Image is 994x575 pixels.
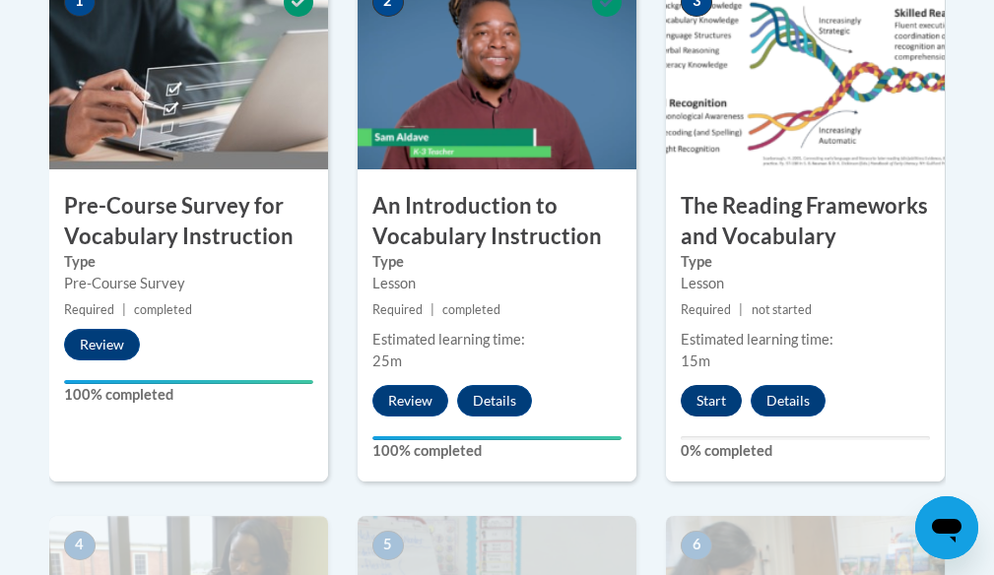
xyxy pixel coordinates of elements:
[64,384,313,406] label: 100% completed
[64,380,313,384] div: Your progress
[372,385,448,416] button: Review
[358,191,636,252] h3: An Introduction to Vocabulary Instruction
[681,385,742,416] button: Start
[49,191,328,252] h3: Pre-Course Survey for Vocabulary Instruction
[372,352,402,369] span: 25m
[64,302,114,317] span: Required
[751,385,826,416] button: Details
[681,352,710,369] span: 15m
[64,251,313,273] label: Type
[134,302,192,317] span: completed
[64,273,313,294] div: Pre-Course Survey
[915,496,978,559] iframe: Button to launch messaging window
[122,302,126,317] span: |
[681,302,731,317] span: Required
[681,440,930,462] label: 0% completed
[372,302,423,317] span: Required
[431,302,434,317] span: |
[681,531,712,560] span: 6
[457,385,532,416] button: Details
[681,273,930,294] div: Lesson
[372,440,622,462] label: 100% completed
[372,436,622,440] div: Your progress
[681,329,930,351] div: Estimated learning time:
[372,273,622,294] div: Lesson
[739,302,743,317] span: |
[681,251,930,273] label: Type
[372,329,622,351] div: Estimated learning time:
[64,329,140,360] button: Review
[372,251,622,273] label: Type
[64,531,96,560] span: 4
[372,531,404,560] span: 5
[752,302,812,317] span: not started
[442,302,500,317] span: completed
[666,191,945,252] h3: The Reading Frameworks and Vocabulary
